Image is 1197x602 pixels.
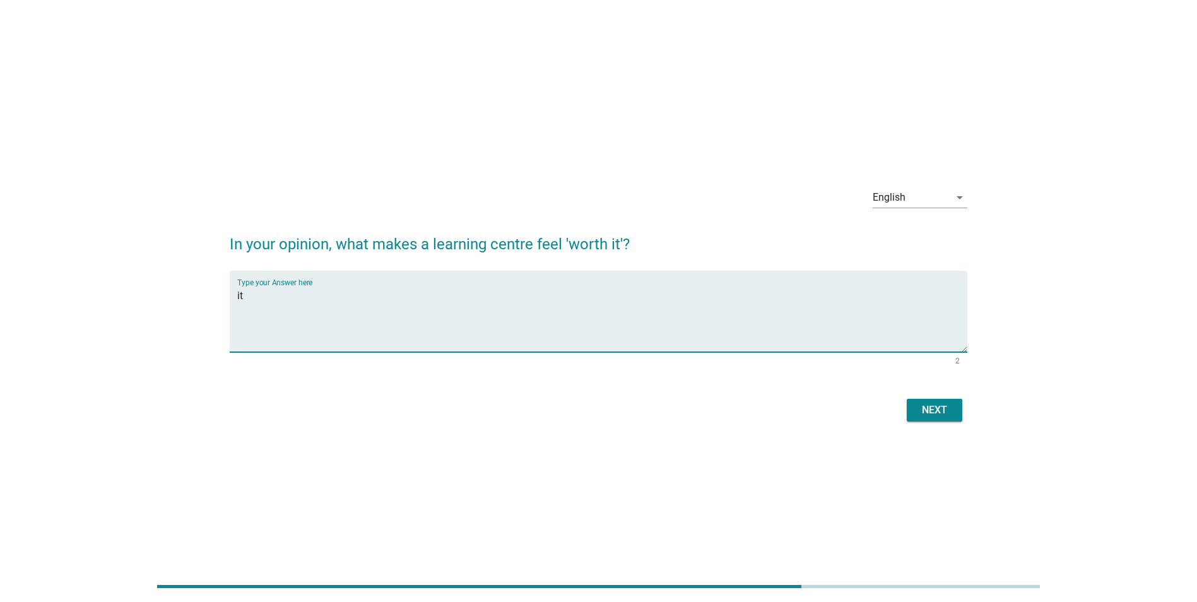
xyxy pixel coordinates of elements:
[907,399,962,422] button: Next
[952,190,967,205] i: arrow_drop_down
[955,357,960,365] div: 2
[873,192,905,203] div: English
[230,220,967,256] h2: In your opinion, what makes a learning centre feel 'worth it'?
[917,403,952,418] div: Next
[237,286,967,352] textarea: Type your Answer here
